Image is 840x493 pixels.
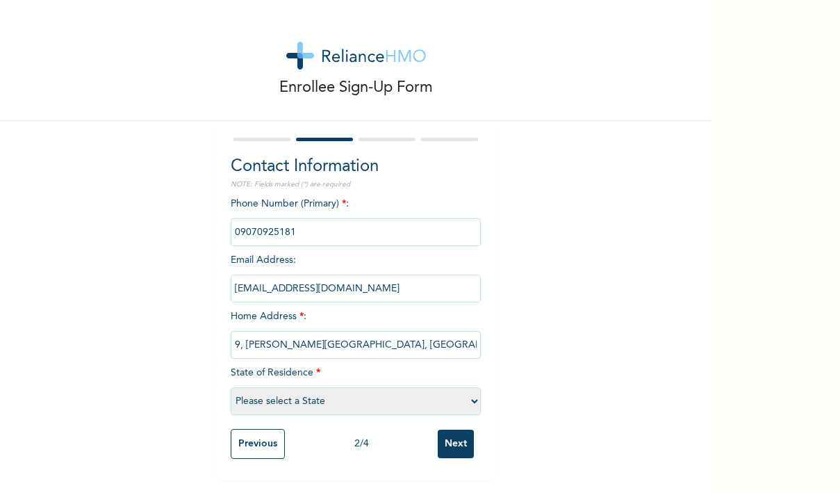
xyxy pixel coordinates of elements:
[231,429,285,459] input: Previous
[438,430,474,458] input: Next
[231,199,481,237] span: Phone Number (Primary) :
[231,255,481,293] span: Email Address :
[231,275,481,302] input: Enter email Address
[231,179,481,190] p: NOTE: Fields marked (*) are required
[231,154,481,179] h2: Contact Information
[231,331,481,359] input: Enter home address
[279,76,433,99] p: Enrollee Sign-Up Form
[285,437,438,451] div: 2 / 4
[286,42,426,70] img: logo
[231,312,481,350] span: Home Address :
[231,368,481,406] span: State of Residence
[231,218,481,246] input: Enter Primary Phone Number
